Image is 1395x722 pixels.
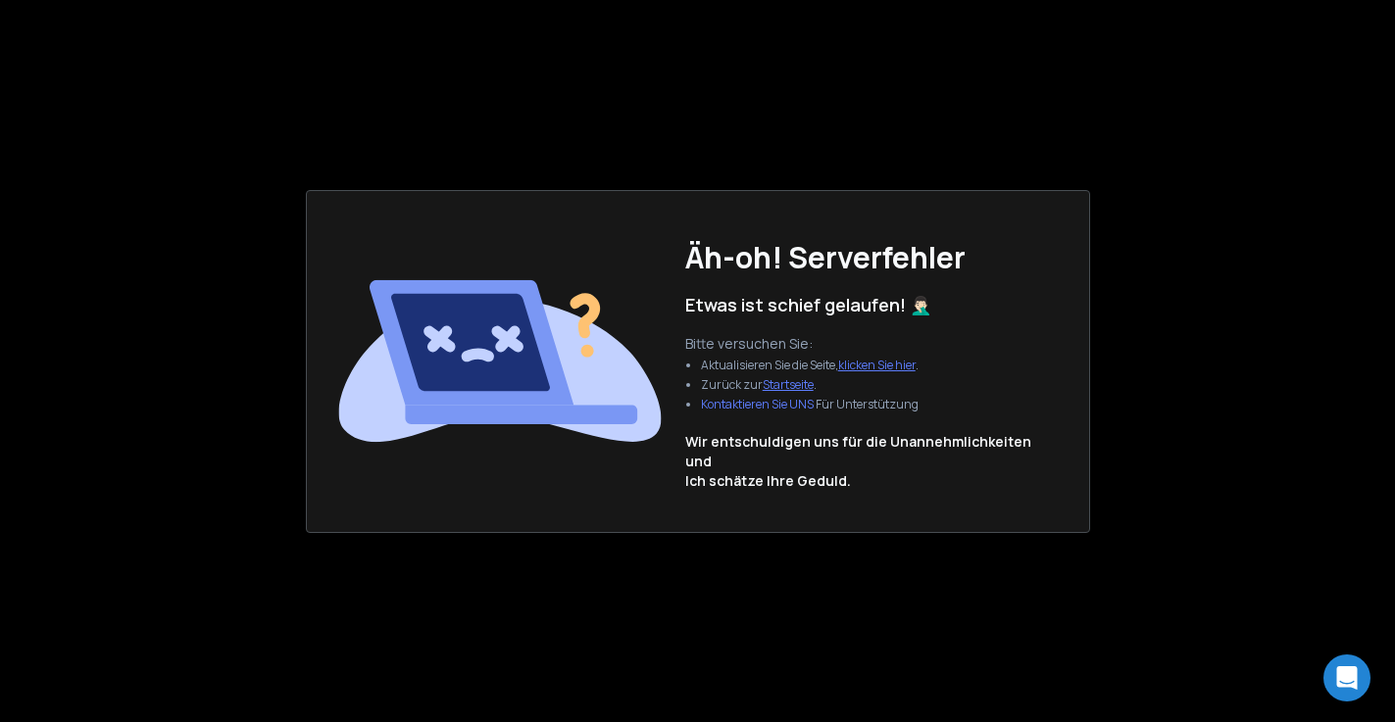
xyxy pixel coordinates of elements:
li: Aktualisieren Sie die Seite, . [701,358,919,373]
div: Intercom Messenger öffnen [1323,654,1370,701]
p: Wir entschuldigen uns für die Unannehmlichkeiten und Ich schätze Ihre Geduld. [685,432,1058,491]
button: Kontaktieren Sie UNS [701,397,814,412]
a: klicken Sie hier [838,357,916,373]
li: Zurück zur . [701,377,919,393]
li: Für Unterstützung [701,397,919,412]
p: Bitte versuchen Sie: [685,334,934,354]
p: Etwas ist schief gelaufen! 🤦🏻‍♂️ [685,291,931,318]
a: Startseite [763,376,814,393]
h1: Äh-oh! Serverfehler [685,240,966,275]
